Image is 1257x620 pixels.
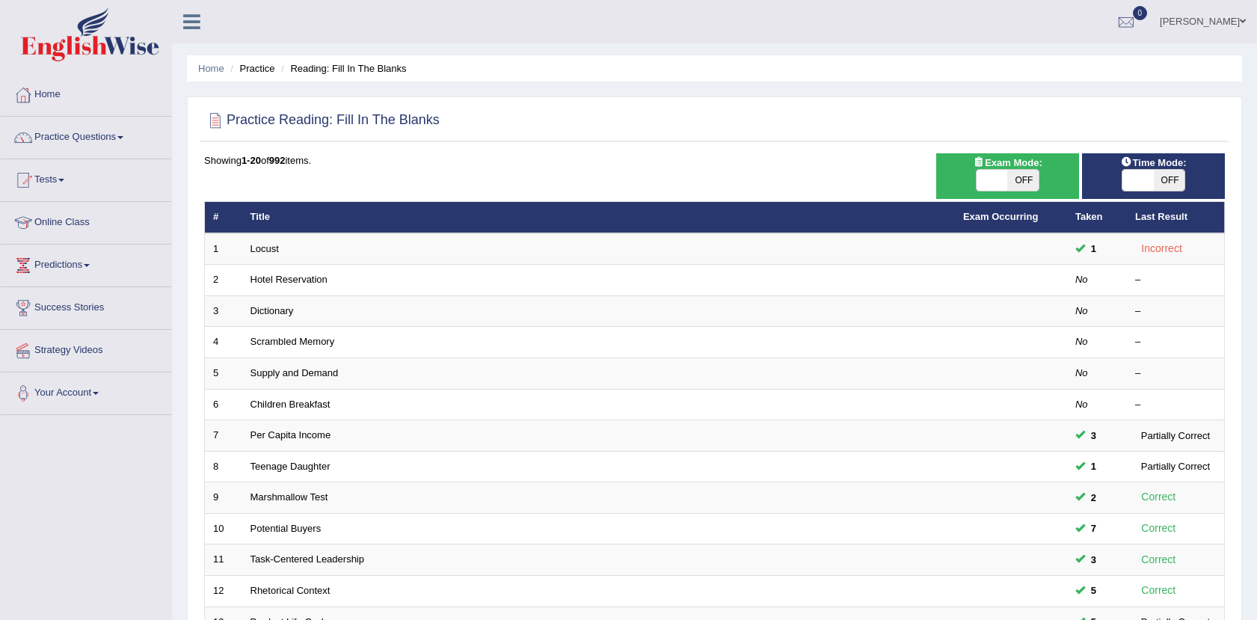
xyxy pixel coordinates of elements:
[1085,552,1102,568] span: You can still take this question
[1,159,171,197] a: Tests
[251,336,335,347] a: Scrambled Memory
[1075,336,1088,347] em: No
[1135,488,1182,506] div: Correct
[204,109,440,132] h2: Practice Reading: Fill In The Blanks
[251,491,328,503] a: Marshmallow Test
[1,202,171,239] a: Online Class
[1,372,171,410] a: Your Account
[1135,551,1182,568] div: Correct
[251,429,331,441] a: Per Capita Income
[1075,274,1088,285] em: No
[198,63,224,74] a: Home
[205,358,242,390] td: 5
[204,153,1225,168] div: Showing of items.
[205,575,242,607] td: 12
[1,245,171,282] a: Predictions
[1135,366,1216,381] div: –
[1,330,171,367] a: Strategy Videos
[205,544,242,576] td: 11
[1,117,171,154] a: Practice Questions
[1085,583,1102,598] span: You can still take this question
[242,202,955,233] th: Title
[1135,428,1216,443] div: Partially Correct
[1075,399,1088,410] em: No
[242,155,261,166] b: 1-20
[205,513,242,544] td: 10
[251,461,331,472] a: Teenage Daughter
[1127,202,1225,233] th: Last Result
[251,399,331,410] a: Children Breakfast
[251,243,279,254] a: Locust
[967,155,1048,171] span: Exam Mode:
[205,451,242,482] td: 8
[251,367,339,378] a: Supply and Demand
[1135,273,1216,287] div: –
[1075,367,1088,378] em: No
[963,211,1038,222] a: Exam Occurring
[227,61,274,76] li: Practice
[251,305,294,316] a: Dictionary
[1067,202,1127,233] th: Taken
[1007,170,1039,191] span: OFF
[1133,6,1148,20] span: 0
[1135,240,1188,257] div: Incorrect
[251,274,328,285] a: Hotel Reservation
[1135,520,1182,537] div: Correct
[277,61,406,76] li: Reading: Fill In The Blanks
[205,389,242,420] td: 6
[251,523,322,534] a: Potential Buyers
[205,295,242,327] td: 3
[205,420,242,452] td: 7
[1,287,171,325] a: Success Stories
[1135,582,1182,599] div: Correct
[1135,304,1216,319] div: –
[1085,490,1102,506] span: You can still take this question
[1085,241,1102,257] span: You can still take this question
[205,482,242,514] td: 9
[205,265,242,296] td: 2
[1115,155,1193,171] span: Time Mode:
[1085,458,1102,474] span: You can still take this question
[205,327,242,358] td: 4
[1075,305,1088,316] em: No
[936,153,1079,199] div: Show exams occurring in exams
[1154,170,1185,191] span: OFF
[269,155,286,166] b: 992
[1135,398,1216,412] div: –
[205,202,242,233] th: #
[1085,521,1102,536] span: You can still take this question
[1,74,171,111] a: Home
[205,233,242,265] td: 1
[251,585,331,596] a: Rhetorical Context
[1135,335,1216,349] div: –
[1135,458,1216,474] div: Partially Correct
[251,553,364,565] a: Task-Centered Leadership
[1085,428,1102,443] span: You can still take this question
